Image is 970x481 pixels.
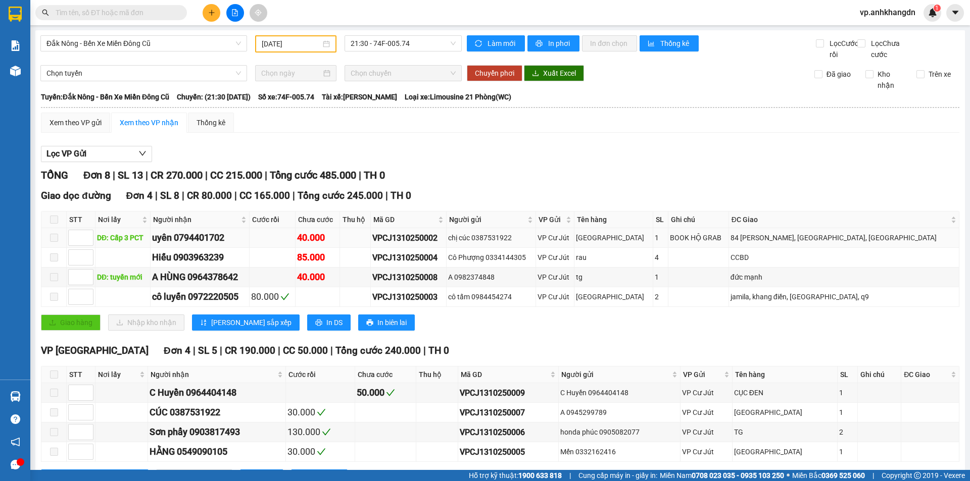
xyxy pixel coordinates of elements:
[681,403,733,422] td: VP Cư Jút
[225,345,275,356] span: CR 190.000
[377,317,407,328] span: In biên lai
[297,270,338,284] div: 40.000
[385,190,388,201] span: |
[118,169,143,181] span: SL 13
[560,407,678,418] div: A 0945299789
[164,345,190,356] span: Đơn 4
[46,36,241,51] span: Đắk Nông - Bến Xe Miền Đông Cũ
[460,387,557,399] div: VPCJ1310250009
[428,345,449,356] span: TH 0
[150,405,284,419] div: CÚC 0387531922
[539,214,564,225] span: VP Gửi
[839,446,856,457] div: 1
[904,369,949,380] span: ĐC Giao
[330,345,333,356] span: |
[458,383,559,403] td: VPCJ1310250009
[872,470,874,481] span: |
[97,232,149,243] div: DĐ: Cấp 3 PCT
[358,314,415,331] button: printerIn biên lai
[326,317,343,328] span: In DS
[56,7,175,18] input: Tìm tên, số ĐT hoặc mã đơn
[250,4,267,22] button: aim
[488,38,517,49] span: Làm mới
[449,214,525,225] span: Người gửi
[934,5,941,12] sup: 1
[193,345,196,356] span: |
[682,446,731,457] div: VP Cư Jút
[386,388,395,397] span: check
[574,211,653,228] th: Tên hàng
[187,190,232,201] span: CR 80.000
[373,214,435,225] span: Mã GD
[576,252,651,263] div: rau
[461,369,549,380] span: Mã GD
[682,387,731,398] div: VP Cư Jút
[543,68,576,79] span: Xuất Excel
[83,169,110,181] span: Đơn 8
[467,35,525,51] button: syncLàm mới
[681,383,733,403] td: VP Cư Jút
[655,291,666,302] div: 2
[648,40,656,48] span: bar-chart
[287,425,353,439] div: 130.000
[152,231,248,245] div: uyên 0794401702
[734,387,836,398] div: CỤC ĐEN
[792,470,865,481] span: Miền Bắc
[293,190,295,201] span: |
[255,9,262,16] span: aim
[41,314,101,331] button: uploadGiao hàng
[458,442,559,462] td: VPCJ1310250005
[41,190,111,201] span: Giao dọc đường
[839,407,856,418] div: 1
[867,38,919,60] span: Lọc Chưa cước
[839,426,856,438] div: 2
[307,314,351,331] button: printerIn DS
[391,190,411,201] span: TH 0
[210,169,262,181] span: CC 215.000
[734,407,836,418] div: [GEOGRAPHIC_DATA]
[858,366,902,383] th: Ghi chú
[67,366,95,383] th: STT
[297,231,338,245] div: 40.000
[340,211,371,228] th: Thu hộ
[734,426,836,438] div: TG
[448,232,534,243] div: chị cúc 0387531922
[317,408,326,417] span: check
[11,414,20,424] span: question-circle
[192,314,300,331] button: sort-ascending[PERSON_NAME] sắp xếp
[11,437,20,447] span: notification
[150,425,284,439] div: Sơn phẩy 0903817493
[683,369,722,380] span: VP Gửi
[448,252,534,263] div: Cô Phượng 0334144305
[265,169,267,181] span: |
[278,345,280,356] span: |
[536,248,575,268] td: VP Cư Jút
[234,190,237,201] span: |
[355,366,417,383] th: Chưa cước
[208,9,215,16] span: plus
[548,38,571,49] span: In phơi
[97,272,149,283] div: DĐ: tuyến mới
[9,7,22,22] img: logo-vxr
[582,35,637,51] button: In đơn chọn
[561,369,670,380] span: Người gửi
[315,319,322,327] span: printer
[371,228,446,248] td: VPCJ1310250002
[640,35,699,51] button: bar-chartThống kê
[576,232,651,243] div: [GEOGRAPHIC_DATA]
[322,91,397,102] span: Tài xế: [PERSON_NAME]
[682,426,731,438] div: VP Cư Jút
[10,66,21,76] img: warehouse-icon
[423,345,426,356] span: |
[460,406,557,419] div: VPCJ1310250007
[670,232,727,243] div: BOOK HỘ GRAB
[371,287,446,307] td: VPCJ1310250003
[372,251,444,264] div: VPCJ1310250004
[653,211,668,228] th: SL
[682,407,731,418] div: VP Cư Jút
[538,232,573,243] div: VP Cư Jút
[98,369,137,380] span: Nơi lấy
[359,169,361,181] span: |
[448,291,534,302] div: cô tấm 0984454274
[914,472,921,479] span: copyright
